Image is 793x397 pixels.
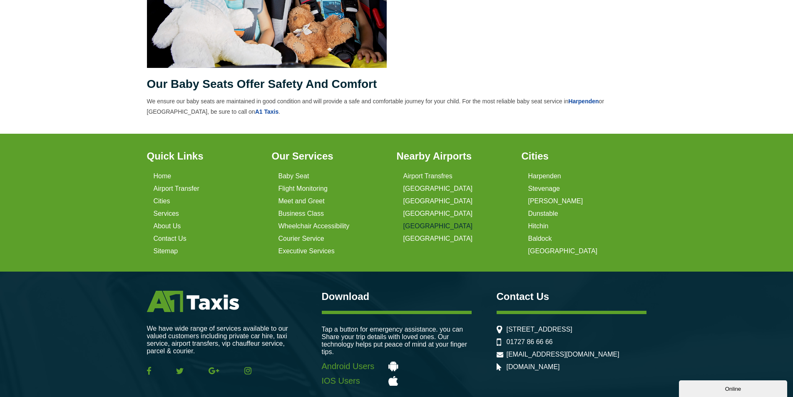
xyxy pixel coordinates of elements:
[176,368,184,374] img: Twitter
[403,197,473,205] a: [GEOGRAPHIC_DATA]
[322,291,472,302] h3: Download
[147,96,646,117] p: We ensure our baby seats are maintained in good condition and will provide a safe and comfortable...
[147,325,297,355] p: We have wide range of services available to our valued customers including private car hire, taxi...
[154,197,170,205] a: Cities
[278,172,309,180] a: Baby Seat
[154,235,186,242] a: Contact Us
[154,172,172,180] a: Home
[209,367,219,375] img: Google Plus
[507,338,553,345] a: 01727 86 66 66
[272,150,387,162] h3: Our Services
[147,78,646,90] h2: Our baby seats offer safety and comfort
[278,247,335,255] a: Executive Services
[278,185,328,192] a: Flight Monitoring
[147,291,239,312] img: A1 Taxis St Albans
[255,108,279,115] a: A1 Taxis
[278,210,324,217] a: Business Class
[278,235,324,242] a: Courier Service
[507,363,560,370] a: [DOMAIN_NAME]
[154,185,199,192] a: Airport Transfer
[278,197,325,205] a: Meet and Greet
[679,379,789,397] iframe: chat widget
[154,222,181,230] a: About Us
[322,326,472,356] p: Tap a button for emergency assistance. you can Share your trip details with loved ones. Our techn...
[154,247,178,255] a: Sitemap
[278,222,350,230] a: Wheelchair Accessibility
[403,185,473,192] a: [GEOGRAPHIC_DATA]
[403,222,473,230] a: [GEOGRAPHIC_DATA]
[497,291,646,302] h3: Contact Us
[403,210,473,217] a: [GEOGRAPHIC_DATA]
[528,172,561,180] a: Harpenden
[522,150,636,162] h3: Cities
[528,247,598,255] a: [GEOGRAPHIC_DATA]
[497,326,646,333] li: [STREET_ADDRESS]
[528,210,558,217] a: Dunstable
[528,197,583,205] a: [PERSON_NAME]
[403,235,473,242] a: [GEOGRAPHIC_DATA]
[154,210,179,217] a: Services
[322,376,472,386] a: IOS Users
[568,98,599,105] a: Harpenden
[397,150,512,162] h3: Nearby Airports
[147,367,151,375] img: Facebook
[528,185,560,192] a: Stevenage
[147,150,262,162] h3: Quick Links
[244,367,251,375] img: Instagram
[403,172,452,180] a: Airport Transfres
[322,362,472,371] a: Android Users
[528,235,552,242] a: Baldock
[528,222,549,230] a: Hitchin
[507,351,619,358] a: [EMAIL_ADDRESS][DOMAIN_NAME]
